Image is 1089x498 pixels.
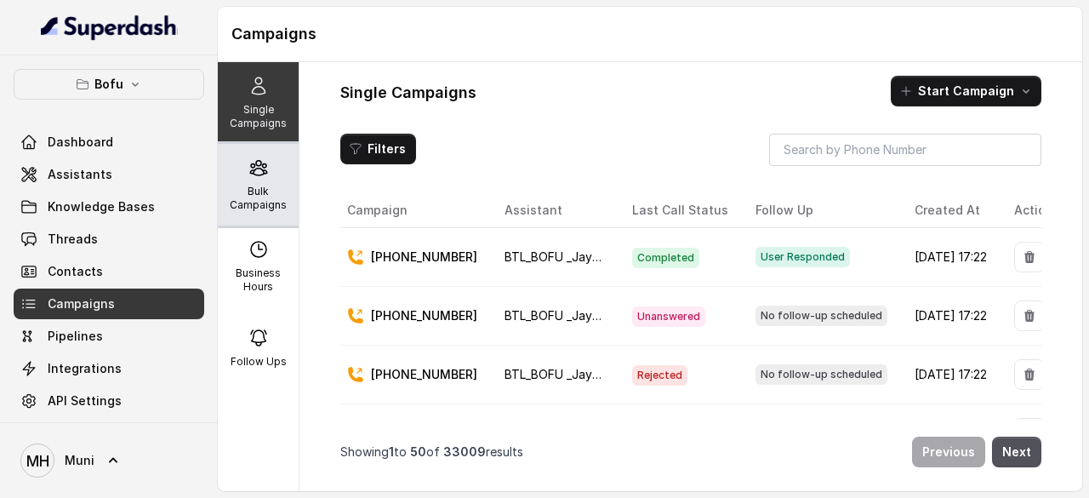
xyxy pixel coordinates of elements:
[371,307,477,324] p: [PHONE_NUMBER]
[410,444,426,459] span: 50
[340,426,1041,478] nav: Pagination
[619,193,742,228] th: Last Call Status
[443,444,486,459] span: 33009
[231,355,287,369] p: Follow Ups
[755,364,887,385] span: No follow-up scheduled
[41,14,178,41] img: light.svg
[769,134,1041,166] input: Search by Phone Number
[371,366,477,383] p: [PHONE_NUMBER]
[992,437,1041,467] button: Next
[231,20,1069,48] h1: Campaigns
[371,249,477,266] p: [PHONE_NUMBER]
[26,452,49,470] text: MH
[14,127,204,157] a: Dashboard
[14,224,204,255] a: Threads
[742,193,901,228] th: Follow Up
[389,444,394,459] span: 1
[340,134,416,164] button: Filters
[755,247,850,267] span: User Responded
[48,198,155,215] span: Knowledge Bases
[505,249,624,264] span: BTL_BOFU _Jaynagar
[491,193,619,228] th: Assistant
[225,266,292,294] p: Business Hours
[48,392,122,409] span: API Settings
[632,248,699,268] span: Completed
[14,418,204,449] a: Voices Library
[901,404,1001,463] td: [DATE] 17:22
[94,74,123,94] p: Bofu
[225,103,292,130] p: Single Campaigns
[48,134,113,151] span: Dashboard
[340,79,476,106] h1: Single Campaigns
[14,386,204,416] a: API Settings
[14,437,204,484] a: Muni
[632,306,705,327] span: Unanswered
[912,437,985,467] button: Previous
[48,328,103,345] span: Pipelines
[901,346,1001,404] td: [DATE] 17:22
[14,353,204,384] a: Integrations
[14,256,204,287] a: Contacts
[1001,193,1060,228] th: Action
[891,76,1041,106] button: Start Campaign
[340,193,491,228] th: Campaign
[901,287,1001,346] td: [DATE] 17:22
[505,308,624,323] span: BTL_BOFU _Jaynagar
[48,263,103,280] span: Contacts
[14,192,204,222] a: Knowledge Bases
[505,367,624,381] span: BTL_BOFU _Jaynagar
[632,365,687,386] span: Rejected
[48,295,115,312] span: Campaigns
[48,360,122,377] span: Integrations
[340,444,523,461] p: Showing to of results
[14,159,204,190] a: Assistants
[65,452,94,469] span: Muni
[48,231,98,248] span: Threads
[14,69,204,100] button: Bofu
[14,289,204,319] a: Campaigns
[14,321,204,352] a: Pipelines
[225,185,292,212] p: Bulk Campaigns
[901,228,1001,287] td: [DATE] 17:22
[48,166,112,183] span: Assistants
[901,193,1001,228] th: Created At
[755,306,887,326] span: No follow-up scheduled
